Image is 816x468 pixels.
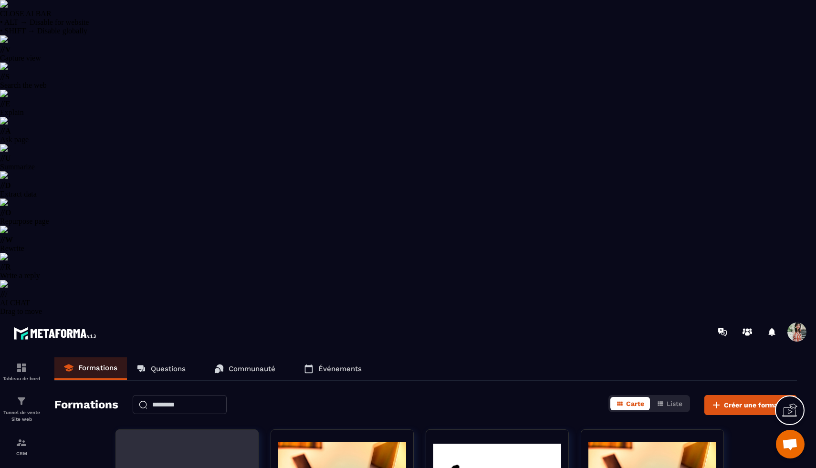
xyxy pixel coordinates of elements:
p: CRM [2,451,41,456]
p: Formations [78,364,117,372]
img: formation [16,362,27,374]
button: Créer une formation [704,395,797,415]
a: Questions [127,357,195,380]
span: Carte [626,400,644,407]
a: Communauté [205,357,285,380]
button: Carte [610,397,650,410]
div: Ouvrir le chat [776,430,805,458]
span: Créer une formation [724,400,791,410]
p: Tunnel de vente Site web [2,409,41,423]
p: Tableau de bord [2,376,41,381]
button: Liste [651,397,688,410]
a: formationformationCRM [2,430,41,463]
a: Événements [294,357,371,380]
p: Questions [151,364,186,373]
h2: Formations [54,395,118,415]
a: formationformationTunnel de vente Site web [2,388,41,430]
img: logo [13,324,99,342]
a: Formations [54,357,127,380]
a: formationformationTableau de bord [2,355,41,388]
img: formation [16,395,27,407]
span: Liste [667,400,682,407]
img: formation [16,437,27,448]
p: Communauté [229,364,275,373]
p: Événements [318,364,362,373]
